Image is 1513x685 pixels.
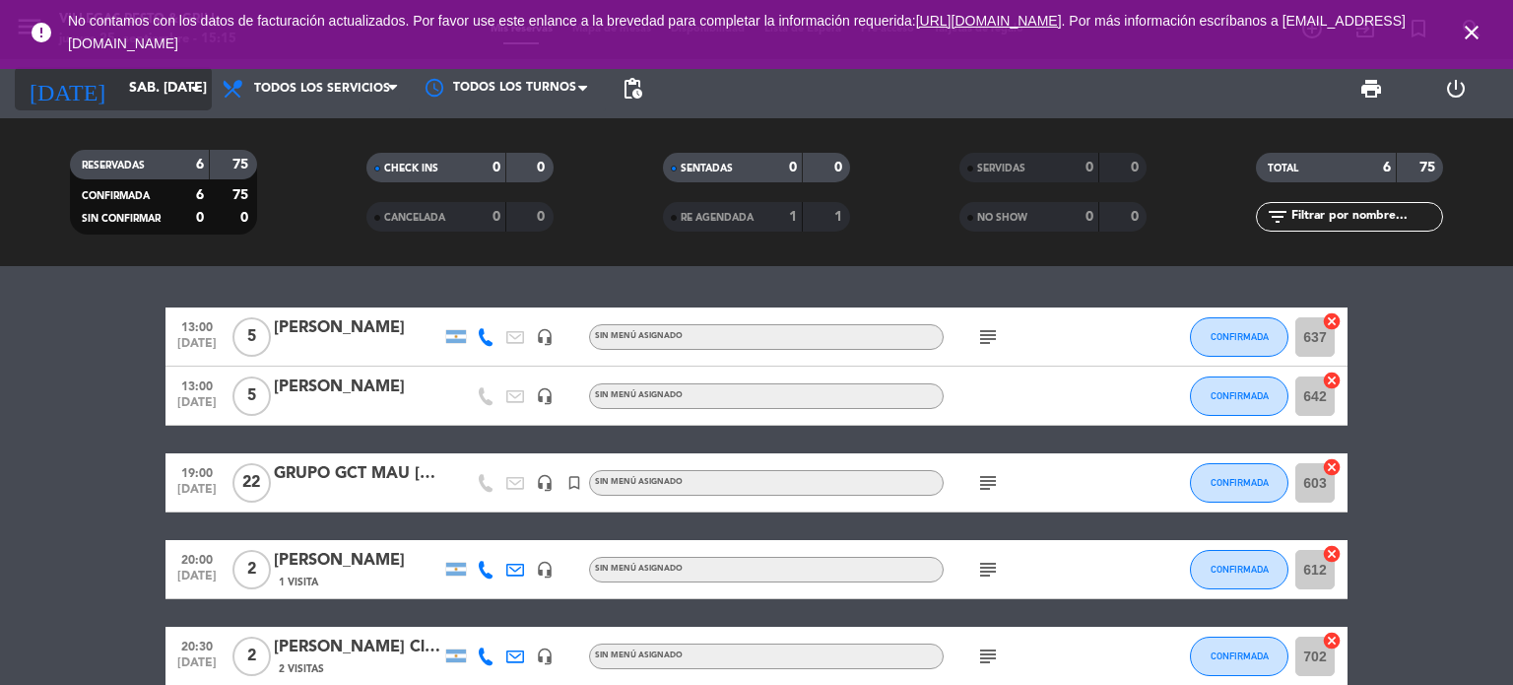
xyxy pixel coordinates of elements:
[68,13,1406,51] span: No contamos con los datos de facturación actualizados. Por favor use este enlance a la brevedad p...
[1444,77,1468,101] i: power_settings_new
[1085,161,1093,174] strong: 0
[537,161,549,174] strong: 0
[172,483,222,506] span: [DATE]
[196,188,204,202] strong: 6
[1211,651,1269,661] span: CONFIRMADA
[30,21,53,44] i: error
[172,547,222,570] span: 20:00
[621,77,644,101] span: pending_actions
[384,164,438,173] span: CHECK INS
[1190,463,1288,503] button: CONFIRMADA
[916,13,1062,29] a: [URL][DOMAIN_NAME]
[172,396,222,419] span: [DATE]
[279,575,318,590] span: 1 Visita
[232,550,271,589] span: 2
[1211,477,1269,488] span: CONFIRMADA
[1322,311,1342,331] i: cancel
[172,460,222,483] span: 19:00
[977,213,1027,223] span: NO SHOW
[1460,21,1483,44] i: close
[384,213,445,223] span: CANCELADA
[1322,371,1342,390] i: cancel
[274,635,441,660] div: [PERSON_NAME] Clienti
[1289,206,1442,228] input: Filtrar por nombre...
[274,548,441,574] div: [PERSON_NAME]
[595,332,683,340] span: Sin menú asignado
[274,315,441,341] div: [PERSON_NAME]
[232,188,252,202] strong: 75
[681,164,733,173] span: SENTADAS
[595,391,683,399] span: Sin menú asignado
[240,211,252,225] strong: 0
[1211,390,1269,401] span: CONFIRMADA
[82,214,161,224] span: SIN CONFIRMAR
[681,213,754,223] span: RE AGENDADA
[82,161,145,171] span: RESERVADAS
[1322,631,1342,651] i: cancel
[536,474,554,492] i: headset_mic
[1131,161,1143,174] strong: 0
[595,651,683,659] span: Sin menú asignado
[976,325,1000,349] i: subject
[1131,210,1143,224] strong: 0
[196,158,204,171] strong: 6
[536,328,554,346] i: headset_mic
[595,478,683,486] span: Sin menú asignado
[1322,457,1342,477] i: cancel
[1190,550,1288,589] button: CONFIRMADA
[183,77,207,101] i: arrow_drop_down
[976,645,1000,668] i: subject
[172,656,222,679] span: [DATE]
[172,634,222,656] span: 20:30
[172,314,222,337] span: 13:00
[232,637,271,676] span: 2
[68,13,1406,51] a: . Por más información escríbanos a [EMAIL_ADDRESS][DOMAIN_NAME]
[15,67,119,110] i: [DATE]
[1359,77,1383,101] span: print
[172,337,222,360] span: [DATE]
[172,570,222,592] span: [DATE]
[232,317,271,357] span: 5
[172,374,222,396] span: 13:00
[1190,317,1288,357] button: CONFIRMADA
[976,471,1000,495] i: subject
[537,210,549,224] strong: 0
[789,210,797,224] strong: 1
[1211,564,1269,575] span: CONFIRMADA
[1268,164,1298,173] span: TOTAL
[536,648,554,665] i: headset_mic
[1085,210,1093,224] strong: 0
[1322,544,1342,564] i: cancel
[977,164,1025,173] span: SERVIDAS
[1190,637,1288,676] button: CONFIRMADA
[196,211,204,225] strong: 0
[254,82,390,96] span: Todos los servicios
[1211,331,1269,342] span: CONFIRMADA
[493,161,500,174] strong: 0
[1266,205,1289,229] i: filter_list
[493,210,500,224] strong: 0
[232,463,271,503] span: 22
[789,161,797,174] strong: 0
[1414,59,1498,118] div: LOG OUT
[82,191,150,201] span: CONFIRMADA
[274,461,441,487] div: GRUPO GCT MAU [DATE]
[279,661,324,677] span: 2 Visitas
[595,565,683,573] span: Sin menú asignado
[1190,377,1288,416] button: CONFIRMADA
[232,158,252,171] strong: 75
[536,387,554,405] i: headset_mic
[834,161,846,174] strong: 0
[1383,161,1391,174] strong: 6
[1419,161,1439,174] strong: 75
[976,558,1000,582] i: subject
[834,210,846,224] strong: 1
[536,561,554,579] i: headset_mic
[232,377,271,416] span: 5
[274,375,441,400] div: [PERSON_NAME]
[565,474,583,492] i: turned_in_not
